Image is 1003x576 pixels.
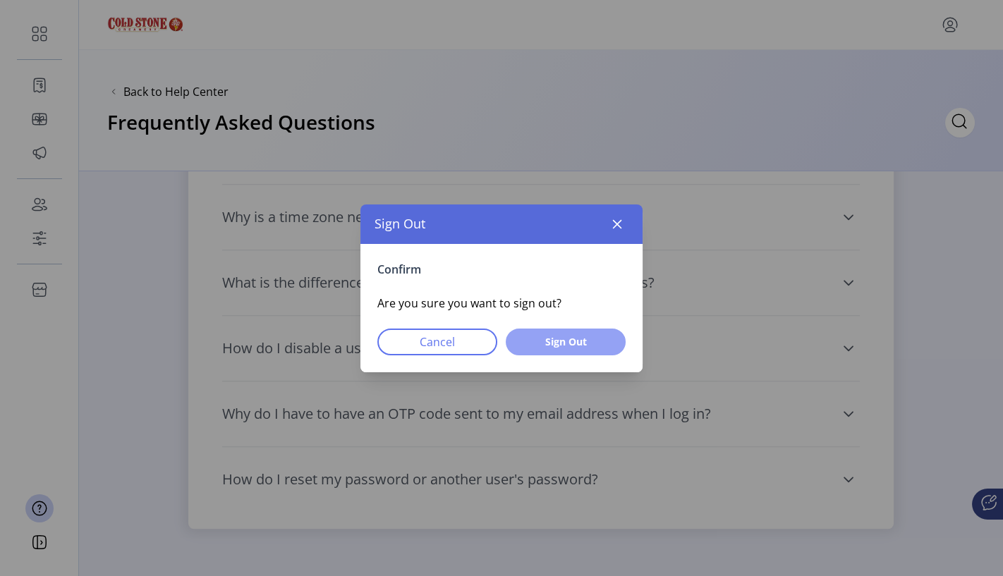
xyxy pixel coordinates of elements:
[524,334,607,349] span: Sign Out
[377,261,626,278] p: Confirm
[377,295,626,312] p: Are you sure you want to sign out?
[377,329,497,355] button: Cancel
[396,333,479,350] span: Cancel
[506,329,626,355] button: Sign Out
[375,214,425,233] span: Sign Out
